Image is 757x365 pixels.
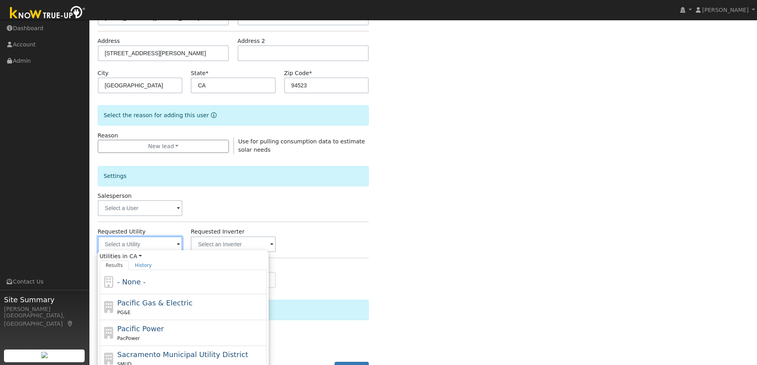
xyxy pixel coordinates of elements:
a: CA [130,252,142,261]
div: Settings [98,166,369,186]
div: [PERSON_NAME] [4,305,85,313]
label: Salesperson [98,192,132,200]
div: Select the reason for adding this user [98,105,369,126]
span: Utilities in [100,252,267,261]
label: Reason [98,131,118,140]
span: Sacramento Municipal Utility District [117,350,248,359]
span: Use for pulling consumption data to estimate solar needs [238,138,365,153]
a: Reason for new user [209,112,217,118]
span: [PERSON_NAME] [702,7,749,13]
span: Pacific Gas & Electric [117,299,192,307]
label: State [191,69,208,77]
label: Requested Utility [98,228,146,236]
a: Map [67,321,74,327]
span: Required [205,70,208,76]
label: Address [98,37,120,45]
input: Select an Inverter [191,236,276,252]
label: Zip Code [284,69,312,77]
span: Site Summary [4,294,85,305]
span: PacPower [117,336,140,341]
input: Select a User [98,200,183,216]
div: [GEOGRAPHIC_DATA], [GEOGRAPHIC_DATA] [4,311,85,328]
span: Required [309,70,312,76]
span: Pacific Power [117,324,164,333]
a: History [129,261,158,270]
label: City [98,69,109,77]
span: PG&E [117,310,130,315]
a: Results [100,261,129,270]
label: Requested Inverter [191,228,244,236]
span: - None - [117,278,145,286]
button: New lead [98,140,229,153]
input: Select a Utility [98,236,183,252]
img: Know True-Up [6,4,89,22]
img: retrieve [41,352,48,358]
label: Address 2 [238,37,265,45]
